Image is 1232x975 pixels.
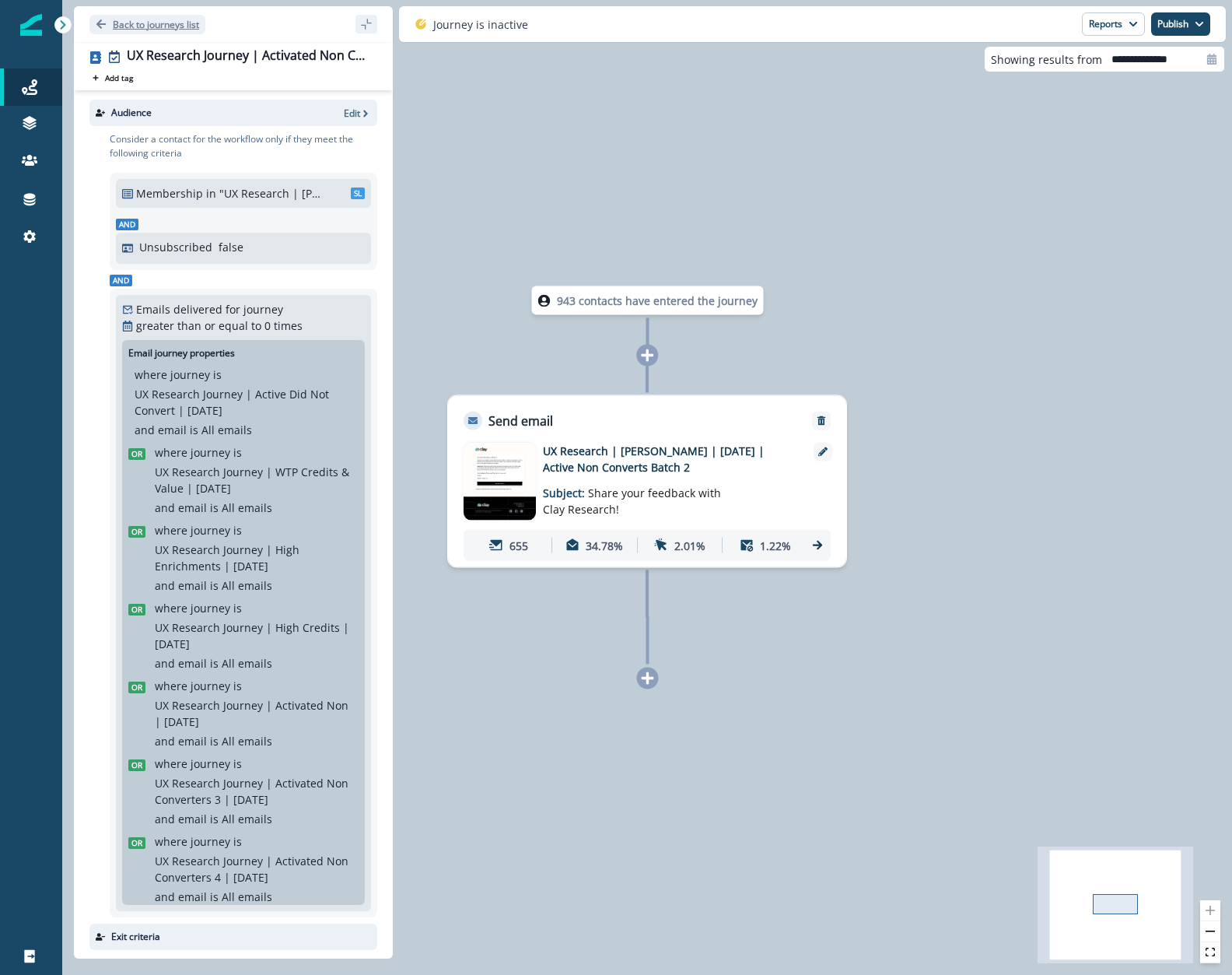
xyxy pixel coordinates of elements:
[586,537,623,553] p: 34.78%
[155,542,352,574] p: UX Research Journey | High Enrichments | [DATE]
[110,275,132,286] span: And
[155,811,207,827] p: and email
[488,412,553,430] p: Send email
[233,522,242,538] p: is
[155,853,352,886] p: UX Research Journey | Activated Non Converters 4 | [DATE]
[233,756,242,772] p: is
[136,185,203,202] p: Membership
[128,448,145,460] span: Or
[543,475,737,517] p: Subject:
[760,537,791,553] p: 1.22%
[127,48,371,65] div: UX Research Journey | Activated Non Converters FINAL | [DATE]
[274,317,303,334] p: times
[433,16,528,33] p: Journey is inactive
[210,655,219,672] p: is
[111,106,152,120] p: Audience
[206,185,216,202] p: in
[222,655,272,672] p: All emails
[219,185,324,202] p: "UX Research | [PERSON_NAME] | Active Non 4 FINAL | [DATE]"
[210,811,219,827] p: is
[1200,942,1220,963] button: fit view
[1082,12,1145,36] button: Reports
[155,522,230,538] p: where journey
[647,570,648,665] g: Edge from d794bcf0-2822-4dce-baaf-6a84d4c07524 to node-add-under-49f430ce-602d-4306-a888-335d6620...
[136,301,283,317] p: Emails delivered for journey
[557,293,758,309] p: 943 contacts have entered the journey
[155,889,207,905] p: and email
[355,15,377,33] button: sidebar collapse toggle
[135,422,187,438] p: and email
[447,395,847,568] div: Send emailRemoveemail asset unavailableUX Research | [PERSON_NAME] | [DATE] | Active Non Converts...
[155,775,352,808] p: UX Research Journey | Activated Non Converters 3 | [DATE]
[233,678,242,694] p: is
[155,600,230,616] p: where journey
[201,422,252,438] p: All emails
[128,759,145,771] span: Or
[110,132,377,160] p: Consider a contact for the workflow only if they meet the following criteria
[647,318,648,393] g: Edge from node-dl-count to d794bcf0-2822-4dce-baaf-6a84d4c07524
[155,577,207,594] p: and email
[233,833,242,850] p: is
[674,537,705,553] p: 2.01%
[155,756,230,772] p: where journey
[155,500,207,516] p: and email
[809,416,834,426] button: Remove
[113,18,199,31] p: Back to journeys list
[222,500,272,516] p: All emails
[210,889,219,905] p: is
[89,15,205,34] button: Go back
[128,604,145,616] span: Or
[136,317,261,334] p: greater than or equal to
[509,537,528,553] p: 655
[499,286,797,315] div: 943 contacts have entered the journey
[128,526,145,538] span: Or
[219,239,243,255] p: false
[155,655,207,672] p: and email
[222,811,272,827] p: All emails
[344,107,360,120] p: Edit
[222,577,272,594] p: All emails
[111,930,160,944] p: Exit criteria
[991,51,1102,68] p: Showing results from
[155,733,207,749] p: and email
[155,464,352,496] p: UX Research Journey | WTP Credits & Value | [DATE]
[351,188,365,199] span: SL
[128,346,235,360] p: Email journey properties
[135,367,210,383] p: where journey
[344,107,371,120] button: Edit
[139,239,212,255] p: Unsubscribed
[210,577,219,594] p: is
[543,443,792,475] p: UX Research | [PERSON_NAME] | [DATE] | Active Non Converts Batch 2
[222,889,272,905] p: All emails
[233,600,242,616] p: is
[155,697,352,730] p: UX Research Journey | Activated Non | [DATE]
[128,837,145,849] span: Or
[222,733,272,749] p: All emails
[155,619,352,652] p: UX Research Journey | High Credits | [DATE]
[1200,921,1220,942] button: zoom out
[1151,12,1210,36] button: Publish
[464,443,535,521] img: email asset unavailable
[213,367,222,383] p: is
[105,73,133,82] p: Add tag
[155,444,230,461] p: where journey
[89,72,136,84] button: Add tag
[116,219,138,230] span: And
[543,486,721,517] span: Share your feedback with Clay Research!
[210,733,219,749] p: is
[135,386,352,419] p: UX Research Journey | Active Did Not Convert | [DATE]
[264,317,271,334] p: 0
[20,14,42,36] img: Inflection
[210,500,219,516] p: is
[155,678,230,694] p: where journey
[155,833,230,850] p: where journey
[233,444,242,461] p: is
[190,422,198,438] p: is
[128,682,145,693] span: Or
